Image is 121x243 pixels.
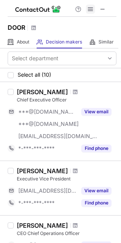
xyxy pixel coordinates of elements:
[17,97,116,103] div: Chief Executive Officer
[81,108,111,116] button: Reveal Button
[98,39,114,45] span: Similar
[18,72,51,78] span: Select all (10)
[81,187,111,195] button: Reveal Button
[8,23,25,32] h1: DOOR
[17,88,68,96] div: [PERSON_NAME]
[46,39,82,45] span: Decision makers
[17,222,68,229] div: [PERSON_NAME]
[12,55,58,62] div: Select department
[17,39,29,45] span: About
[18,187,77,194] span: [EMAIL_ADDRESS][DOMAIN_NAME]
[17,167,68,175] div: [PERSON_NAME]
[15,5,61,14] img: ContactOut v5.3.10
[17,230,116,237] div: CEO Chief Operations Officer
[18,121,79,127] span: ***@[DOMAIN_NAME]
[18,108,77,115] span: ***@[DOMAIN_NAME]
[17,175,116,182] div: Executive Vice President
[18,133,98,140] span: [EMAIL_ADDRESS][DOMAIN_NAME]
[81,199,111,207] button: Reveal Button
[81,145,111,152] button: Reveal Button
